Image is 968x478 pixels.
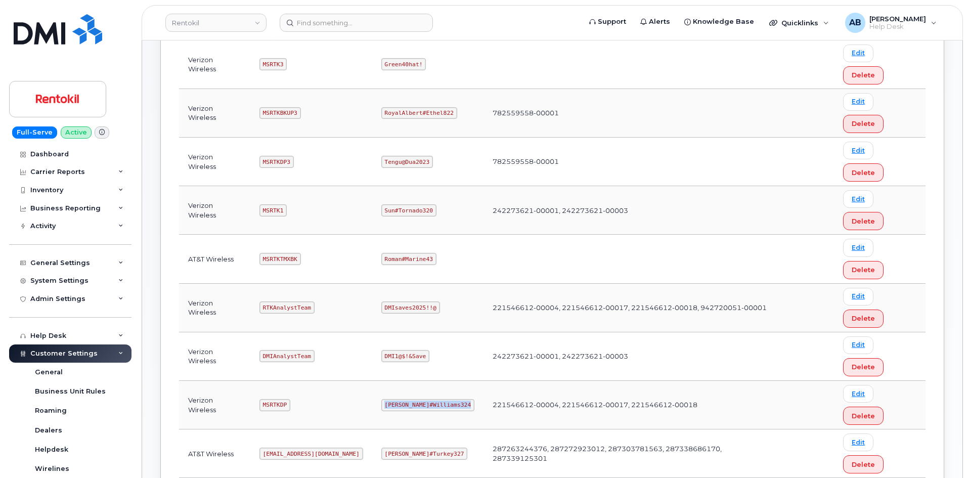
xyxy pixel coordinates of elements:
iframe: Messenger Launcher [924,434,960,470]
code: [EMAIL_ADDRESS][DOMAIN_NAME] [259,448,363,460]
input: Find something... [280,14,433,32]
span: Quicklinks [781,19,818,27]
code: Tengu@Dua2023 [381,156,433,168]
td: 242273621-00001, 242273621-00003 [483,186,777,235]
span: AB [849,17,861,29]
a: Edit [843,239,873,256]
code: Roman#Marine43 [381,253,436,265]
code: DMIAnalystTeam [259,350,315,362]
code: Sun#Tornado320 [381,204,436,216]
td: 242273621-00001, 242273621-00003 [483,332,777,381]
a: Knowledge Base [677,12,761,32]
span: Delete [852,460,875,469]
td: 782559558-00001 [483,138,777,186]
button: Delete [843,455,884,473]
span: Delete [852,314,875,323]
div: Adam Bake [838,13,944,33]
a: Edit [843,93,873,111]
span: Alerts [649,17,670,27]
div: Quicklinks [762,13,836,33]
a: Edit [843,288,873,306]
code: MSRTKBKUP3 [259,107,301,119]
span: Delete [852,168,875,178]
code: Green40hat! [381,58,426,70]
a: Rentokil [165,14,267,32]
button: Delete [843,407,884,425]
button: Delete [843,261,884,279]
code: MSRTK1 [259,204,287,216]
span: [PERSON_NAME] [869,15,926,23]
button: Delete [843,115,884,133]
td: Verizon Wireless [179,186,250,235]
td: Verizon Wireless [179,138,250,186]
a: Edit [843,336,873,354]
button: Delete [843,66,884,84]
code: [PERSON_NAME]#Williams324 [381,399,474,411]
a: Edit [843,142,873,159]
td: Verizon Wireless [179,89,250,138]
td: 782559558-00001 [483,89,777,138]
a: Edit [843,433,873,451]
code: DMIsaves2025!!@ [381,301,440,314]
code: MSRTK3 [259,58,287,70]
a: Edit [843,190,873,208]
button: Delete [843,358,884,376]
code: MSRTKTMXBK [259,253,301,265]
span: Delete [852,362,875,372]
td: 221546612-00004, 221546612-00017, 221546612-00018 [483,381,777,429]
code: [PERSON_NAME]#Turkey327 [381,448,468,460]
button: Delete [843,310,884,328]
a: Support [582,12,633,32]
code: MSRTKDP [259,399,290,411]
code: MSRTKDP3 [259,156,294,168]
span: Support [598,17,626,27]
td: 287263244376, 287272923012, 287303781563, 287338686170, 287339125301 [483,429,777,478]
a: Edit [843,45,873,62]
code: RoyalAlbert#Ethel822 [381,107,457,119]
button: Delete [843,212,884,230]
code: RTKAnalystTeam [259,301,315,314]
span: Knowledge Base [693,17,754,27]
span: Delete [852,411,875,421]
span: Delete [852,119,875,128]
span: Delete [852,216,875,226]
td: 221546612-00004, 221546612-00017, 221546612-00018, 942720051-00001 [483,284,777,332]
button: Delete [843,163,884,182]
a: Edit [843,385,873,403]
a: Alerts [633,12,677,32]
code: DMI1@$!&Save [381,350,429,362]
span: Help Desk [869,23,926,31]
td: AT&T Wireless [179,429,250,478]
td: AT&T Wireless [179,235,250,283]
span: Delete [852,70,875,80]
td: Verizon Wireless [179,284,250,332]
span: Delete [852,265,875,275]
td: Verizon Wireless [179,332,250,381]
td: Verizon Wireless [179,40,250,89]
td: Verizon Wireless [179,381,250,429]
